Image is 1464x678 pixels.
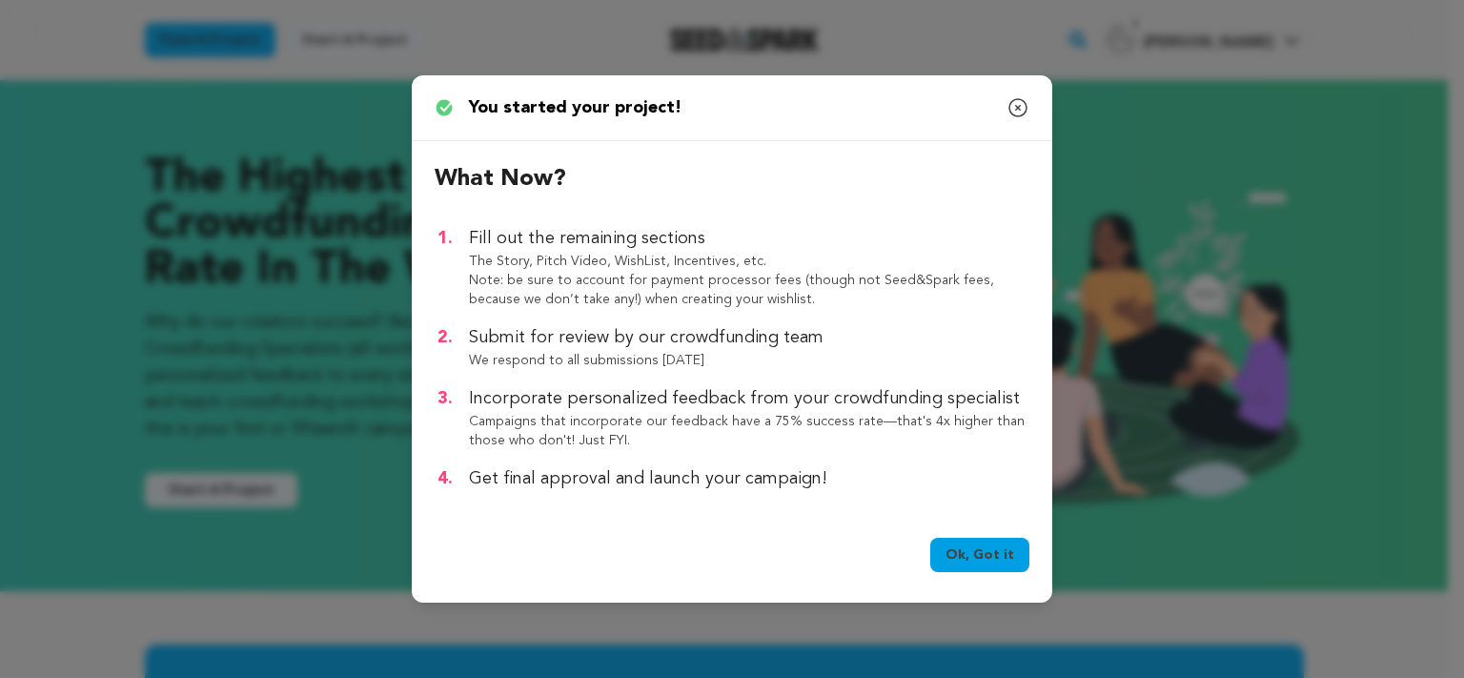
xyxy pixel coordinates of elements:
[469,465,1029,492] p: Get final approval and launch your campaign!
[469,271,1029,309] p: Note: be sure to account for payment processor fees (though not Seed&Spark fees, because we don’t...
[469,94,681,121] p: You started your project!
[435,164,1029,195] h2: What now?
[469,412,1029,450] p: Campaigns that incorporate our feedback have a 75% success rate—that's 4x higher than those who d...
[469,225,1029,252] p: Fill out the remaining sections
[469,351,1029,370] p: We respond to all submissions [DATE]
[469,252,1029,271] p: The Story, Pitch Video, WishList, Incentives, etc.
[930,538,1029,572] a: Ok, Got it
[469,385,1029,412] p: Incorporate personalized feedback from your crowdfunding specialist
[469,324,1029,351] p: Submit for review by our crowdfunding team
